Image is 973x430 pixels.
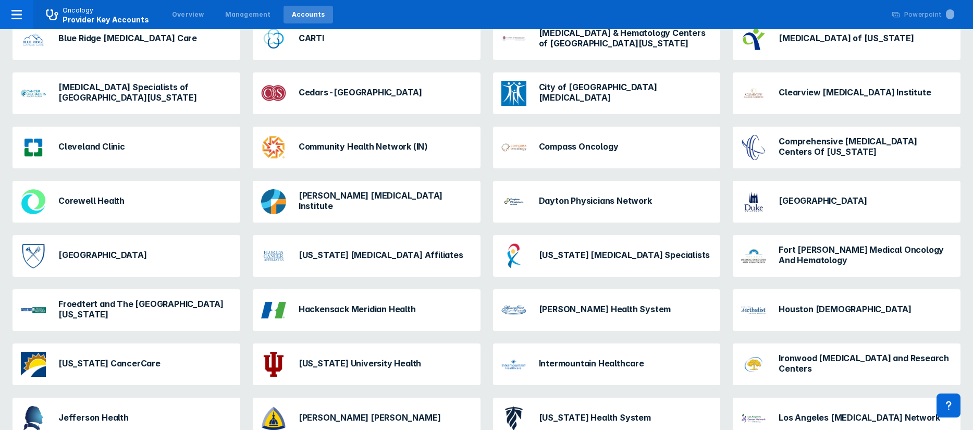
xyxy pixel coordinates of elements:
h3: [US_STATE] CancerCare [58,358,161,368]
img: carti.png [261,27,286,52]
a: Clearview [MEDICAL_DATA] Institute [733,72,960,114]
div: Powerpoint [904,10,954,19]
img: hackensack-university-medical-center.png [261,302,286,318]
img: houston-methodist.png [741,298,766,323]
h3: Intermountain Healthcare [539,358,644,368]
h3: [US_STATE] [MEDICAL_DATA] Specialists [539,250,710,260]
img: compass-oncology.png [501,135,526,160]
a: Cedars-[GEOGRAPHIC_DATA] [253,72,481,114]
h3: [US_STATE] Health System [539,412,651,423]
p: Oncology [63,6,94,15]
h3: [US_STATE] [MEDICAL_DATA] Affiliates [299,250,463,260]
a: [PERSON_NAME] Health System [493,289,721,331]
a: Community Health Network (IN) [253,127,481,168]
img: cedars-sinai-medical-center.png [261,81,286,106]
h3: CARTI [299,33,324,43]
h3: [PERSON_NAME] [MEDICAL_DATA] Institute [299,190,472,211]
a: Corewell Health [13,181,240,223]
a: [PERSON_NAME] [MEDICAL_DATA] Institute [253,181,481,223]
img: henry-ford.png [501,298,526,323]
h3: Compass Oncology [539,141,619,152]
a: Houston [DEMOGRAPHIC_DATA] [733,289,960,331]
img: dayton-physicians-network.png [501,189,526,214]
a: Management [217,6,279,23]
a: Hackensack Meridian Health [253,289,481,331]
div: Accounts [292,10,325,19]
img: il-cancer-care.png [21,352,46,377]
h3: [GEOGRAPHIC_DATA] [779,195,867,206]
div: Contact Support [937,394,960,417]
img: froedtert-and-the-medical-college-of-wisconsin.png [21,298,46,323]
a: Cleveland Clinic [13,127,240,168]
h3: City of [GEOGRAPHIC_DATA][MEDICAL_DATA] [539,82,712,103]
a: Compass Oncology [493,127,721,168]
h3: [PERSON_NAME] Health System [539,304,671,314]
img: blue-ridge-cancer-care.png [21,27,46,52]
img: florida-cancer-specialists.png [501,243,526,268]
h3: Blue Ridge [MEDICAL_DATA] Care [58,33,197,43]
h3: Jefferson Health [58,412,129,423]
div: Overview [172,10,204,19]
h3: [MEDICAL_DATA] Specialists of [GEOGRAPHIC_DATA][US_STATE] [58,82,232,103]
img: community-health-network-in.png [261,135,286,160]
a: [US_STATE] [MEDICAL_DATA] Specialists [493,235,721,277]
a: [MEDICAL_DATA] & Hematology Centers of [GEOGRAPHIC_DATA][US_STATE] [493,18,721,60]
img: city-hope.png [501,81,526,106]
a: [US_STATE] [MEDICAL_DATA] Affiliates [253,235,481,277]
a: [GEOGRAPHIC_DATA] [13,235,240,277]
img: cancer-center-of-ks.png [741,27,766,52]
a: Comprehensive [MEDICAL_DATA] Centers Of [US_STATE] [733,127,960,168]
h3: Froedtert and The [GEOGRAPHIC_DATA][US_STATE] [58,299,232,320]
img: fort-wayne-medical-oncology.png [741,243,766,268]
h3: Los Angeles [MEDICAL_DATA] Network [779,412,940,423]
img: clearview-cancer-institute.png [741,81,766,106]
a: [US_STATE] University Health [253,343,481,385]
h3: Fort [PERSON_NAME] Medical Oncology And Hematology [779,244,952,265]
h3: Comprehensive [MEDICAL_DATA] Centers Of [US_STATE] [779,136,952,157]
h3: Cleveland Clinic [58,141,125,152]
h3: Ironwood [MEDICAL_DATA] and Research Centers [779,353,952,374]
img: corewell-health.png [21,189,46,214]
div: Management [225,10,271,19]
a: Dayton Physicians Network [493,181,721,223]
a: Intermountain Healthcare [493,343,721,385]
h3: Houston [DEMOGRAPHIC_DATA] [779,304,912,314]
a: [MEDICAL_DATA] of [US_STATE] [733,18,960,60]
img: dana-farber.png [261,189,286,214]
h3: [US_STATE] University Health [299,358,421,368]
a: City of [GEOGRAPHIC_DATA][MEDICAL_DATA] [493,72,721,114]
h3: Community Health Network (IN) [299,141,428,152]
h3: [PERSON_NAME] [PERSON_NAME] [299,412,441,423]
h3: Clearview [MEDICAL_DATA] Institute [779,87,931,97]
a: CARTI [253,18,481,60]
img: cancer-and-hematology-centers-of-western-mi.png [501,27,526,52]
img: ironwood-cancer-and-research-centers.png [741,352,766,377]
h3: [MEDICAL_DATA] of [US_STATE] [779,33,914,43]
a: [MEDICAL_DATA] Specialists of [GEOGRAPHIC_DATA][US_STATE] [13,72,240,114]
img: comprehensive-cancer-centers-of-nevada.png [741,135,766,160]
h3: Hackensack Meridian Health [299,304,416,314]
a: [GEOGRAPHIC_DATA] [733,181,960,223]
a: Froedtert and The [GEOGRAPHIC_DATA][US_STATE] [13,289,240,331]
img: intermountain-healthcare-provider.png [501,352,526,377]
a: Ironwood [MEDICAL_DATA] and Research Centers [733,343,960,385]
img: cancer-specialists-of-north-fl.png [21,81,46,106]
h3: Dayton Physicians Network [539,195,652,206]
a: Fort [PERSON_NAME] Medical Oncology And Hematology [733,235,960,277]
a: Blue Ridge [MEDICAL_DATA] Care [13,18,240,60]
a: Overview [164,6,213,23]
img: florida-cancer-affiliates.png [261,243,286,268]
span: Provider Key Accounts [63,15,149,24]
img: cleveland-clinic.png [21,135,46,160]
img: duke.png [741,189,766,214]
h3: Cedars-[GEOGRAPHIC_DATA] [299,87,422,97]
img: indiana-university.png [261,352,286,377]
img: emory.png [21,243,46,268]
a: [US_STATE] CancerCare [13,343,240,385]
h3: [MEDICAL_DATA] & Hematology Centers of [GEOGRAPHIC_DATA][US_STATE] [539,28,712,48]
h3: [GEOGRAPHIC_DATA] [58,250,147,260]
a: Accounts [284,6,334,23]
h3: Corewell Health [58,195,125,206]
